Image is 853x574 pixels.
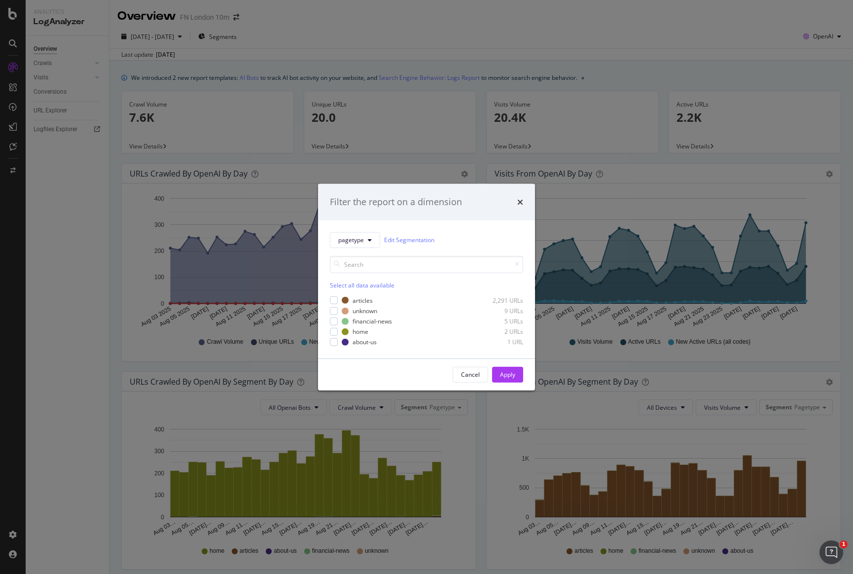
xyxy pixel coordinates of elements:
input: Search [330,255,523,273]
button: Apply [492,366,523,382]
div: home [353,327,368,336]
button: pagetype [330,232,380,248]
div: times [517,196,523,209]
div: financial-news [353,317,392,325]
div: Filter the report on a dimension [330,196,462,209]
iframe: Intercom live chat [819,540,843,564]
span: pagetype [338,236,364,244]
div: 5 URLs [475,317,523,325]
div: unknown [353,307,377,315]
button: Cancel [453,366,488,382]
div: modal [318,184,535,391]
div: 2 URLs [475,327,523,336]
div: about-us [353,338,377,346]
div: 1 URL [475,338,523,346]
span: 1 [840,540,848,548]
div: 9 URLs [475,307,523,315]
div: Apply [500,370,515,379]
a: Edit Segmentation [384,235,434,245]
div: Select all data available [330,281,523,289]
div: 2,291 URLs [475,296,523,305]
div: articles [353,296,373,305]
div: Cancel [461,370,480,379]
